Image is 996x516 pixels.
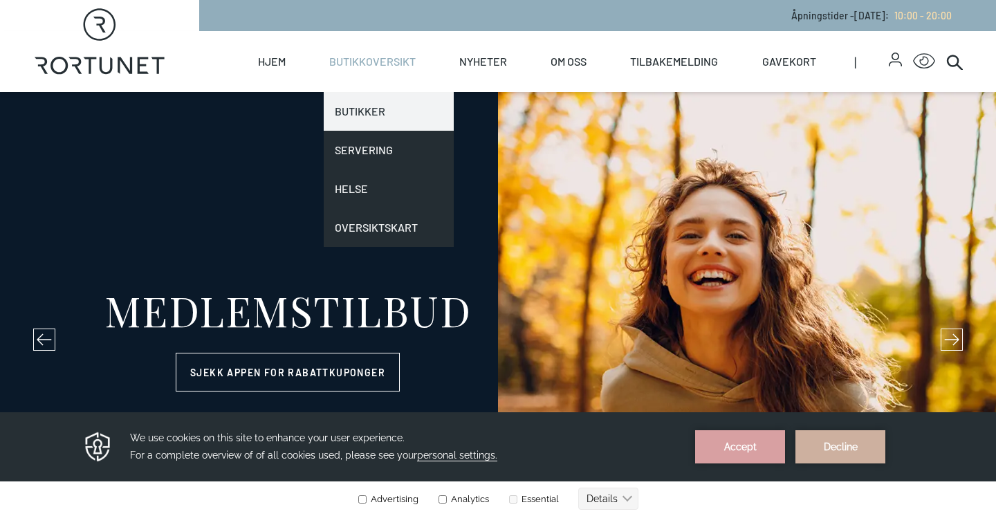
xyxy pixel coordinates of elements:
a: Hjem [258,31,286,92]
a: Om oss [551,31,587,92]
a: Tilbakemelding [630,31,718,92]
h3: We use cookies on this site to enhance your user experience. For a complete overview of of all co... [130,19,678,54]
label: Advertising [358,84,418,94]
a: Oversiktskart [324,208,454,247]
p: Åpningstider - [DATE] : [791,8,952,23]
a: Nyheter [459,31,507,92]
div: MEDLEMSTILBUD [104,289,472,331]
label: Analytics [436,84,489,94]
button: Accept [695,20,785,53]
span: 10:00 - 20:00 [894,10,952,21]
a: Servering [324,131,454,169]
a: Gavekort [762,31,816,92]
a: Sjekk appen for rabattkuponger [176,353,400,391]
span: personal settings. [417,39,497,51]
img: Privacy reminder [83,20,113,53]
a: 10:00 - 20:00 [889,10,952,21]
a: Helse [324,169,454,208]
span: | [854,31,889,92]
a: Butikker [324,92,454,131]
input: Advertising [358,85,367,93]
input: Analytics [439,85,447,93]
button: Decline [795,20,885,53]
input: Essential [509,85,517,93]
button: Open Accessibility Menu [913,50,935,73]
label: Essential [506,84,559,94]
a: Butikkoversikt [329,31,416,92]
button: Details [578,77,638,100]
text: Details [587,83,618,94]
